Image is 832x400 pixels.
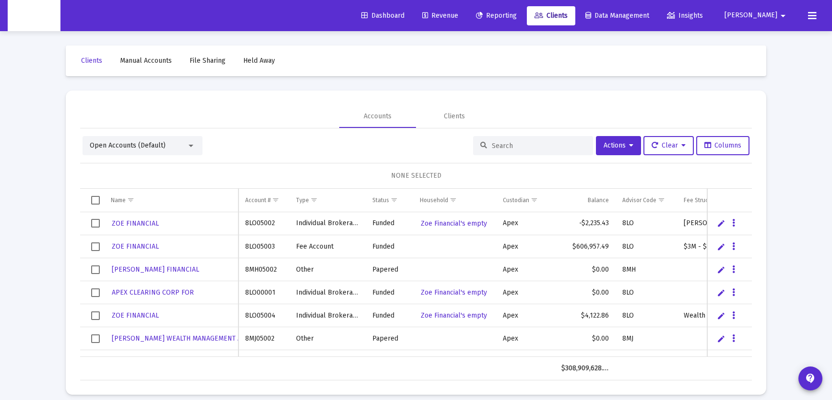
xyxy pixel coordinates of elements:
td: 8LO05004 [238,304,289,327]
td: Apex [496,327,555,350]
span: [PERSON_NAME] FINANCIAL [112,265,199,274]
span: Show filter options for column 'Status' [391,196,398,204]
td: Apex [496,235,555,258]
td: $606,957.49 [555,235,615,258]
td: Other [289,327,366,350]
td: $0.00 [555,281,615,304]
div: Funded [372,242,406,251]
td: Column Name [104,189,238,212]
button: Columns [696,136,749,155]
div: Funded [372,288,406,297]
a: ZOE FINANCIAL [111,309,160,322]
span: Held Away [243,57,275,65]
div: $308,909,628.36 [561,364,608,373]
div: Data grid [80,189,752,380]
td: Individual Brokerage [289,281,366,304]
td: Apex [496,350,555,373]
a: Revenue [415,6,466,25]
div: Select row [91,219,100,228]
span: Show filter options for column 'Custodian' [531,196,538,204]
td: Individual Brokerage [289,304,366,327]
td: Wealth Management Fee ADV [677,304,778,327]
td: 8LO00001 [238,281,289,304]
div: Balance [588,196,609,204]
mat-icon: contact_support [805,373,816,384]
a: Zoe Financial's empty [420,217,488,230]
td: $0.00 [555,258,615,281]
div: Papered [372,265,406,274]
td: Apex [496,304,555,327]
div: Select row [91,265,100,274]
td: Column Custodian [496,189,555,212]
td: 8LO [616,212,677,235]
a: Manual Accounts [112,51,179,70]
td: 8MJ [616,327,677,350]
div: Papered [372,334,406,343]
a: Edit [717,288,725,297]
span: Show filter options for column 'Account #' [272,196,279,204]
a: ZOE FINANCIAL [111,217,160,230]
span: Manual Accounts [120,57,172,65]
div: Fee Structure(s) [684,196,725,204]
span: ZOE FINANCIAL [112,311,159,320]
span: Show filter options for column 'Advisor Code' [658,196,665,204]
div: Accounts [364,112,392,121]
div: Name [111,196,126,204]
td: -$2,235.43 [555,212,615,235]
td: Column Type [289,189,366,212]
td: $0.00 [555,350,615,373]
a: Edit [717,334,725,343]
a: ZOE FINANCIAL [111,240,160,253]
td: [PERSON_NAME] Wealth Fee Schedule [677,212,778,235]
span: File Sharing [190,57,226,65]
a: Data Management [578,6,657,25]
span: ZOE FINANCIAL [112,242,159,251]
a: Insights [659,6,711,25]
span: Data Management [585,11,649,20]
td: Apex [496,258,555,281]
div: Select row [91,311,100,320]
div: Funded [372,311,406,320]
span: [PERSON_NAME] [725,11,777,20]
a: Held Away [236,51,283,70]
a: APEX CLEARING CORP FOR [111,286,195,299]
a: Edit [717,265,725,274]
td: 8MJ05002 [238,327,289,350]
a: Edit [717,219,725,228]
span: Clients [535,11,568,20]
td: 8LO05002 [238,212,289,235]
div: Clients [444,112,465,121]
a: File Sharing [182,51,233,70]
a: [PERSON_NAME] WEALTH MANAGEMENT AND [111,331,251,345]
a: Zoe Financial's empty [420,309,488,322]
span: [PERSON_NAME] WEALTH MANAGEMENT AND [112,334,250,343]
td: Column Household [413,189,496,212]
span: Dashboard [361,11,404,20]
div: NONE SELECTED [88,171,744,181]
span: Show filter options for column 'Type' [310,196,318,204]
td: 8MH05002 [238,258,289,281]
div: Household [420,196,448,204]
button: Actions [596,136,641,155]
a: Reporting [468,6,524,25]
span: Insights [667,11,703,20]
td: 8LO [616,281,677,304]
span: ZOE FINANCIAL [112,219,159,228]
div: Select all [91,196,100,205]
td: Column Fee Structure(s) [677,189,778,212]
mat-icon: arrow_drop_down [777,6,789,25]
a: Clients [73,51,110,70]
td: Column Status [366,189,413,212]
span: Zoe Financial's empty [421,288,487,297]
a: Clients [527,6,575,25]
td: 8MJ [616,350,677,373]
span: Revenue [422,11,458,20]
a: Dashboard [354,6,412,25]
div: Select row [91,242,100,251]
span: APEX CLEARING CORP FOR [112,288,194,297]
a: Zoe Financial's empty [420,286,488,299]
button: Clear [643,136,694,155]
td: 8LO05003 [238,235,289,258]
a: Edit [717,311,725,320]
div: Type [296,196,309,204]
